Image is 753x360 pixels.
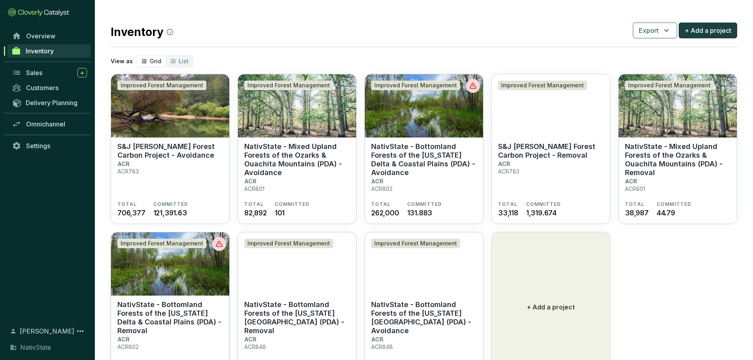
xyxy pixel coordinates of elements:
h2: Inventory [111,24,173,40]
p: ACR [244,178,257,185]
span: 38,987 [625,207,649,218]
a: S&J Taylor Forest Carbon Project - RemovalImproved Forest ManagementS&J [PERSON_NAME] Forest Carb... [491,74,610,224]
p: S&J [PERSON_NAME] Forest Carbon Project - Removal [498,142,604,160]
a: Inventory [8,44,91,58]
a: NativState - Mixed Upland Forests of the Ozarks & Ouachita Mountains (PDA) - RemovalImproved Fore... [618,74,737,224]
span: COMMITTED [275,201,310,207]
a: S&J Taylor Forest Carbon Project - AvoidanceImproved Forest ManagementS&J [PERSON_NAME] Forest Ca... [111,74,230,224]
p: NativState - Mixed Upland Forests of the Ozarks & Ouachita Mountains (PDA) - Avoidance [244,142,350,177]
span: 131.883 [407,207,432,218]
span: TOTAL [498,201,517,207]
img: S&J Taylor Forest Carbon Project - Avoidance [111,74,229,138]
p: ACR [371,336,383,343]
img: S&J Taylor Forest Carbon Project - Removal [492,74,610,138]
p: ACR802 [371,185,393,192]
div: Improved Forest Management [244,239,333,248]
span: 82,892 [244,207,267,218]
img: NativState - Bottomland Forests of the Mississippi Delta & Coastal Plains (PDA) - Avoidance [365,74,483,138]
span: 262,000 [371,207,399,218]
span: TOTAL [371,201,391,207]
a: Sales [8,66,91,79]
span: 33,118 [498,207,518,218]
span: COMMITTED [407,201,442,207]
span: TOTAL [117,201,137,207]
span: Sales [26,69,42,77]
p: ACR [498,160,510,167]
span: 1,319.674 [526,207,557,218]
span: List [179,58,189,64]
span: 101 [275,207,285,218]
p: NativState - Bottomland Forests of the [US_STATE][GEOGRAPHIC_DATA] (PDA) - Removal [244,300,350,335]
p: S&J [PERSON_NAME] Forest Carbon Project - Avoidance [117,142,223,160]
p: ACR848 [371,343,393,350]
span: Grid [150,58,161,64]
button: Export [633,23,677,38]
span: Inventory [26,47,54,55]
img: NativState - Bottomland Forests of the Mississippi Delta & Coastal Plains (PDA) - Removal [111,232,229,296]
div: Improved Forest Management [498,81,587,90]
button: + Add a project [679,23,737,38]
p: ACR [117,160,130,167]
p: ACR [625,178,637,185]
span: Delivery Planning [26,99,77,107]
img: NativState - Bottomland Forests of the Louisiana Plains (PDA) - Avoidance [365,232,483,296]
img: NativState - Bottomland Forests of the Louisiana Plains (PDA) - Removal [238,232,356,296]
span: [PERSON_NAME] [20,326,74,336]
p: ACR801 [625,185,645,192]
span: Omnichannel [26,120,65,128]
span: + Add a project [685,26,731,35]
p: ACR848 [244,343,266,350]
div: Improved Forest Management [371,239,460,248]
p: NativState - Bottomland Forests of the [US_STATE] Delta & Coastal Plains (PDA) - Avoidance [371,142,477,177]
p: NativState - Mixed Upland Forests of the Ozarks & Ouachita Mountains (PDA) - Removal [625,142,730,177]
span: 706,377 [117,207,145,218]
span: Customers [26,84,59,92]
span: TOTAL [244,201,264,207]
p: + Add a project [527,302,575,312]
a: Overview [8,29,91,43]
p: ACR783 [498,168,519,175]
p: ACR [117,336,130,343]
span: Export [639,26,659,35]
p: ACR801 [244,185,264,192]
a: NativState - Bottomland Forests of the Mississippi Delta & Coastal Plains (PDA) - AvoidanceImprov... [364,74,483,224]
div: Improved Forest Management [117,81,206,90]
span: Settings [26,142,50,150]
a: Settings [8,139,91,153]
p: ACR802 [117,343,139,350]
div: Improved Forest Management [371,81,460,90]
span: NativState [20,343,51,352]
img: NativState - Mixed Upland Forests of the Ozarks & Ouachita Mountains (PDA) - Removal [619,74,737,138]
p: ACR [244,336,257,343]
div: Improved Forest Management [625,81,714,90]
p: ACR783 [117,168,139,175]
span: 121,391.63 [153,207,187,218]
a: NativState - Mixed Upland Forests of the Ozarks & Ouachita Mountains (PDA) - AvoidanceImproved Fo... [238,74,357,224]
div: Improved Forest Management [244,81,333,90]
p: NativState - Bottomland Forests of the [US_STATE][GEOGRAPHIC_DATA] (PDA) - Avoidance [371,300,477,335]
span: Overview [26,32,55,40]
span: TOTAL [625,201,644,207]
p: ACR [371,178,383,185]
span: COMMITTED [153,201,189,207]
a: Delivery Planning [8,96,91,109]
img: NativState - Mixed Upland Forests of the Ozarks & Ouachita Mountains (PDA) - Avoidance [238,74,356,138]
span: 44.79 [657,207,675,218]
a: Customers [8,81,91,94]
a: Omnichannel [8,117,91,131]
p: View as [111,57,133,65]
span: COMMITTED [657,201,692,207]
span: COMMITTED [526,201,561,207]
div: Improved Forest Management [117,239,206,248]
div: segmented control [136,55,194,68]
p: NativState - Bottomland Forests of the [US_STATE] Delta & Coastal Plains (PDA) - Removal [117,300,223,335]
